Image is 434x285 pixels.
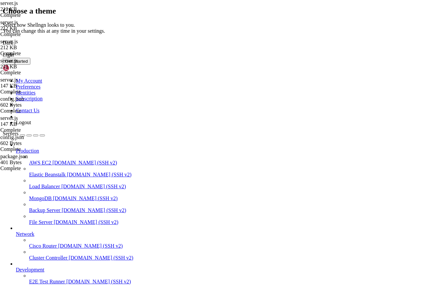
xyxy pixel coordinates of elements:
span: config.json [0,134,24,140]
span: server.js [0,0,18,6]
span: │ [3,206,5,211]
div: 147 KB [0,83,66,89]
span: server.js [0,77,18,83]
span: │ [3,222,5,228]
span: at apiCall ((index):1199:23) [8,134,82,140]
div: Complete [0,51,66,56]
span: No (tell [PERSON_NAME] what to do differently) [7,74,129,79]
x-row: campaign_recipients;") [3,69,347,74]
span: │ [148,189,151,195]
span: config.json [0,134,66,146]
span: │ [3,184,5,189]
div: 212 KB [0,45,66,51]
span: (index):2403 Error loading delivery stats: Error: Email не найден [8,96,180,101]
span: server.js [0,115,66,127]
span: (Not Found) [8,124,37,129]
span: 2. [13,211,18,217]
span: ⎿ [3,19,7,24]
div: 212 KB [0,25,66,31]
span: │ [3,195,5,200]
div: Complete [0,12,66,18]
span: server.js [0,115,18,121]
div: 212 KB [0,6,66,12]
span: server.js [0,58,66,70]
span: (No content) [7,19,39,24]
span: ╭────────────────────────────────────────────────────────────────────────────────────────────────... [3,167,328,173]
div: Complete [0,108,66,114]
span: Bash(find /opt/mailserver -type f \( -name "*.xlsx" -o -name "*.xls" -o -name "*.csv" \) 2>/dev/n... [8,14,304,19]
span: at async loadDeliveryStats ((index):2325:30) [8,107,124,112]
span: server.js [0,0,66,12]
span: оставшими которые не дубли [8,3,77,8]
span: ⎿ activity_logs contacts mail_users [3,36,150,41]
x-row: output_mode: "content") [3,157,347,162]
span: │ [3,189,5,195]
x-row: campaign_recipients email_logs settings [3,47,347,52]
span: ● [3,14,5,19]
div: 147 KB [0,121,66,127]
div: Complete [0,165,66,171]
span: 1. [11,206,16,211]
span: server.js [0,19,18,25]
span: │ [325,195,328,200]
span: │ [3,173,5,178]
div: 212 KB [0,64,66,70]
span: config.json [0,96,66,108]
span: /api/email-statistics/delivery-stats?hours=24:1 Failed to load resource: the server responded wit... [8,118,312,123]
span: │ [3,200,5,206]
span: server.js [0,77,66,89]
x-row: Search(pattern: "/api/email-statistics/delivery-stats|email-statistics.*delivery", path: [3,184,347,190]
span: at async loadDeliveryStats ((index):2325:30) [8,140,124,145]
span: │ [66,200,69,206]
span: mailserver/ during this session [79,211,161,217]
span: │ [3,178,5,184]
span: Search(pattern: "/api/email-statistics/delivery-stats|email-statistics.*delivery", path: "../opt/... [8,151,322,156]
span: … +2 lines (ctrl+r to expand) [16,52,92,57]
span: loadDeliveryStats @ (index):2403 [8,113,92,118]
span: Yes [16,206,24,211]
span: ● [3,30,5,35]
x-row: Yes, allow reading from [3,211,347,217]
span: │ [325,173,328,178]
span: │ [3,211,5,217]
span: │ [325,222,328,228]
span: Bash(sqlite3 /opt/mailserver/mailserver.db ".tables") [8,30,148,35]
span: Read file [8,173,32,178]
span: в сервер жс не работает экспорт вот ошибки: /api/email-statistics/delivery-stats?hours=24:1 Faile... [8,85,317,90]
span: ● [3,63,5,68]
span: config.json [0,96,24,102]
span: Bash(sqlite3 /opt/mailserver/mailserver.db "SELECT COUNT(*) as total, COUNT(DISTINCT email) as un... [8,63,307,68]
span: server.js [0,19,66,31]
span: server.js [0,58,18,63]
span: (index):2403 Error loading delivery stats: Error: Email не найден [8,129,180,134]
div: 401 Bytes [0,160,66,165]
span: │ [238,184,240,189]
x-row: "../opt/mailserver/server.js", output_mode: "content") [3,189,347,195]
span: ╰────────────────────────────────────────────────────────────────────────────────────────────────... [3,228,328,233]
div: Complete [0,31,66,37]
span: package.json [0,154,66,165]
span: │ [3,217,5,222]
span: ⎿ [3,74,7,79]
span: │ [325,178,328,184]
x-row: Do you want to proceed? [3,200,347,206]
span: │ [320,206,322,211]
span: server.js [0,39,18,44]
div: Complete [0,127,66,133]
span: server.js [0,39,66,51]
span: ❯ [8,206,11,211]
span: esc [153,217,161,222]
x-row: admin_sessions domains sent_emails [3,41,347,47]
div: Complete [0,89,66,95]
span: │ [161,211,164,217]
div: 602 Bytes [0,140,66,146]
span: > [3,85,5,90]
span: package.json [0,154,28,159]
div: Complete [0,146,66,152]
span: 3. [13,217,18,222]
x-row: No, and tell [PERSON_NAME] what to do differently ( ) [3,217,347,222]
div: (0, 42) [3,233,5,239]
span: │ [164,217,166,222]
div: 602 Bytes [0,102,66,108]
span: at apiCall ((index):1199:23) [8,101,82,107]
